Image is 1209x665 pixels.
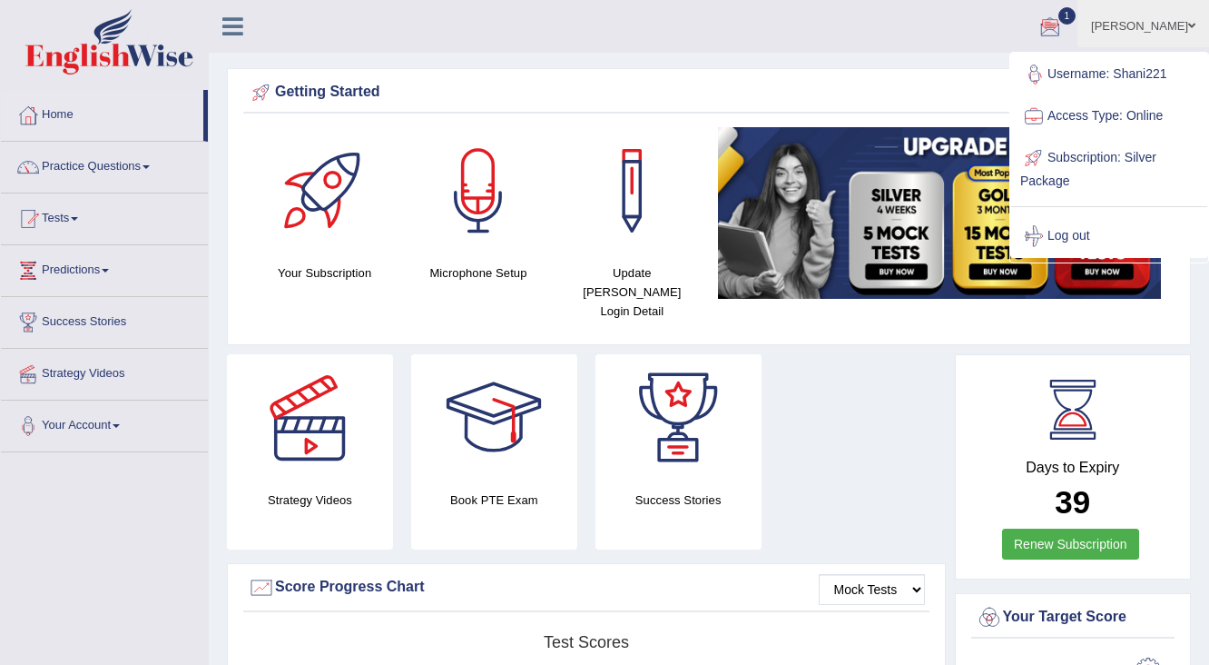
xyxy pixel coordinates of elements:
[1011,54,1207,95] a: Username: Shani221
[1,297,208,342] a: Success Stories
[1,349,208,394] a: Strategy Videos
[1011,215,1207,257] a: Log out
[1011,95,1207,137] a: Access Type: Online
[1,90,203,135] a: Home
[976,604,1171,631] div: Your Target Score
[976,460,1171,476] h4: Days to Expiry
[1055,484,1090,520] b: 39
[718,127,1161,299] img: small5.jpg
[227,491,393,510] h4: Strategy Videos
[595,491,762,510] h4: Success Stories
[1,142,208,187] a: Practice Questions
[544,633,629,651] tspan: Test scores
[411,491,577,510] h4: Book PTE Exam
[248,574,925,601] div: Score Progress Chart
[1,245,208,291] a: Predictions
[1011,137,1207,198] a: Subscription: Silver Package
[1058,7,1076,25] span: 1
[1,194,208,239] a: Tests
[1,401,208,446] a: Your Account
[257,263,392,283] h4: Your Subscription
[410,263,546,283] h4: Microphone Setup
[1002,529,1139,560] a: Renew Subscription
[565,263,700,321] h4: Update [PERSON_NAME] Login Detail
[248,79,1170,106] div: Getting Started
